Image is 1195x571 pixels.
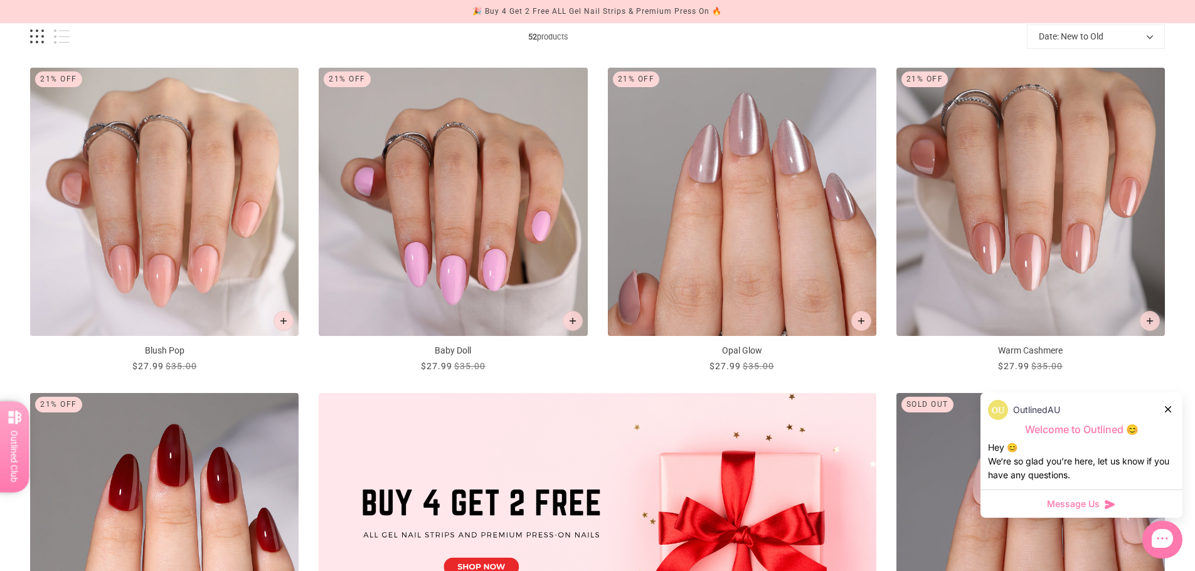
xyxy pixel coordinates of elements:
button: List view [54,29,70,44]
p: OutlinedAU [1013,403,1060,417]
div: Sold out [901,397,953,412]
span: Message Us [1047,498,1100,510]
span: $35.00 [454,361,486,371]
a: Blush Pop [30,68,299,373]
span: $27.99 [421,361,452,371]
p: Baby Doll [319,344,587,357]
a: Opal Glow [608,68,876,373]
div: 21% Off [35,71,82,87]
p: Opal Glow [608,344,876,357]
p: Welcome to Outlined 😊 [988,423,1175,436]
button: Date: New to Old [1027,24,1165,49]
span: $35.00 [743,361,774,371]
span: $35.00 [1031,361,1063,371]
button: Add to cart [274,311,294,331]
a: Warm Cashmere [896,68,1165,373]
p: Warm Cashmere [896,344,1165,357]
span: products [70,30,1027,43]
button: Add to cart [1140,311,1160,331]
div: 🎉 Buy 4 Get 2 Free ALL Gel Nail Strips & Premium Press On 🔥 [472,5,722,18]
span: $35.00 [166,361,197,371]
div: 21% Off [324,71,371,87]
div: Hey 😊 We‘re so glad you’re here, let us know if you have any questions. [988,441,1175,482]
p: Blush Pop [30,344,299,357]
button: Add to cart [851,311,871,331]
span: $27.99 [998,361,1029,371]
a: Baby Doll [319,68,587,373]
div: 21% Off [613,71,660,87]
button: Add to cart [563,311,583,331]
b: 52 [528,32,537,41]
div: 21% Off [901,71,948,87]
button: Grid view [30,29,44,44]
img: data:image/png;base64,iVBORw0KGgoAAAANSUhEUgAAACQAAAAkCAYAAADhAJiYAAACJklEQVR4AexUO28TQRice/mFQxI... [988,400,1008,420]
span: $27.99 [709,361,741,371]
div: 21% Off [35,397,82,412]
span: $27.99 [132,361,164,371]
